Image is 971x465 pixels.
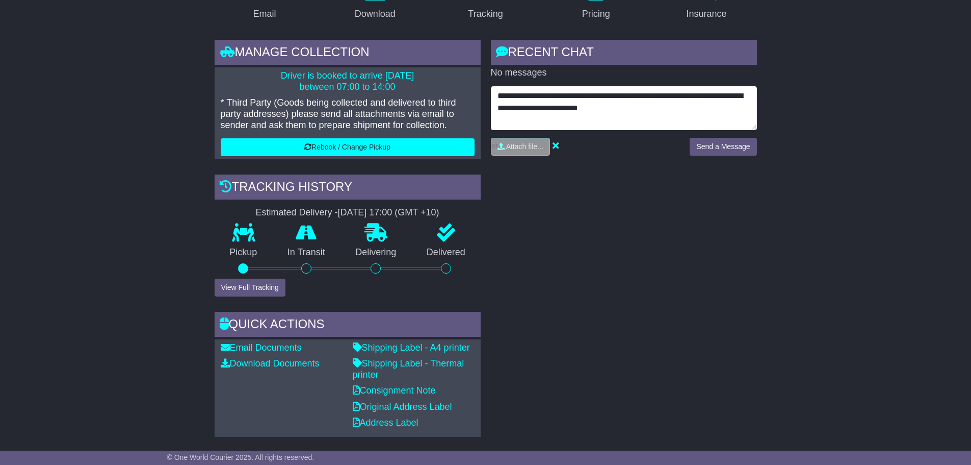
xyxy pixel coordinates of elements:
[215,247,273,258] p: Pickup
[340,247,412,258] p: Delivering
[355,7,396,21] div: Download
[215,207,481,218] div: Estimated Delivery -
[690,138,756,156] button: Send a Message
[353,342,470,353] a: Shipping Label - A4 printer
[353,358,464,380] a: Shipping Label - Thermal printer
[687,7,727,21] div: Insurance
[221,342,302,353] a: Email Documents
[353,385,436,396] a: Consignment Note
[353,418,418,428] a: Address Label
[221,358,320,369] a: Download Documents
[215,40,481,67] div: Manage collection
[221,70,475,92] p: Driver is booked to arrive [DATE] between 07:00 to 14:00
[215,279,285,297] button: View Full Tracking
[215,312,481,339] div: Quick Actions
[353,402,452,412] a: Original Address Label
[582,7,610,21] div: Pricing
[468,7,503,21] div: Tracking
[411,247,481,258] p: Delivered
[221,138,475,156] button: Rebook / Change Pickup
[491,40,757,67] div: RECENT CHAT
[253,7,276,21] div: Email
[221,97,475,131] p: * Third Party (Goods being collected and delivered to third party addresses) please send all atta...
[167,453,314,461] span: © One World Courier 2025. All rights reserved.
[491,67,757,79] p: No messages
[272,247,340,258] p: In Transit
[215,175,481,202] div: Tracking history
[338,207,439,218] div: [DATE] 17:00 (GMT +10)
